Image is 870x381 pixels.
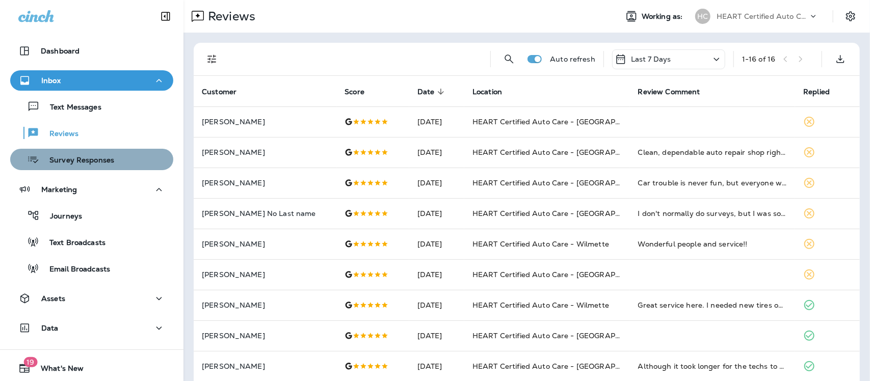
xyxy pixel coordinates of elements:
[10,70,173,91] button: Inbox
[202,332,328,340] p: [PERSON_NAME]
[409,320,464,351] td: [DATE]
[638,300,787,310] div: Great service here. I needed new tires on my car with a quick turnaround and they got it done. Wi...
[472,88,502,96] span: Location
[472,178,655,187] span: HEART Certified Auto Care - [GEOGRAPHIC_DATA]
[409,198,464,229] td: [DATE]
[472,331,655,340] span: HEART Certified Auto Care - [GEOGRAPHIC_DATA]
[717,12,808,20] p: HEART Certified Auto Care
[202,240,328,248] p: [PERSON_NAME]
[10,122,173,144] button: Reviews
[10,258,173,279] button: Email Broadcasts
[41,324,59,332] p: Data
[409,106,464,137] td: [DATE]
[550,55,595,63] p: Auto refresh
[472,209,655,218] span: HEART Certified Auto Care - [GEOGRAPHIC_DATA]
[202,88,236,96] span: Customer
[409,137,464,168] td: [DATE]
[417,88,435,96] span: Date
[472,87,515,96] span: Location
[202,301,328,309] p: [PERSON_NAME]
[10,96,173,117] button: Text Messages
[10,231,173,253] button: Text Broadcasts
[472,270,655,279] span: HEART Certified Auto Care - [GEOGRAPHIC_DATA]
[638,147,787,157] div: Clean, dependable auto repair shop right in our neighborhood. They sent me a text listing what ne...
[642,12,685,21] span: Working as:
[202,49,222,69] button: Filters
[10,318,173,338] button: Data
[472,301,609,310] span: HEART Certified Auto Care - Wilmette
[830,49,851,69] button: Export as CSV
[638,208,787,219] div: I don't normally do surveys, but I was so impressed by the customer service that I am making an e...
[345,88,364,96] span: Score
[472,148,655,157] span: HEART Certified Auto Care - [GEOGRAPHIC_DATA]
[638,88,700,96] span: Review Comment
[39,238,106,248] p: Text Broadcasts
[31,364,84,376] span: What's New
[41,185,77,194] p: Marketing
[345,87,378,96] span: Score
[417,87,448,96] span: Date
[803,88,830,96] span: Replied
[638,239,787,249] div: Wonderful people and service!!
[472,117,655,126] span: HEART Certified Auto Care - [GEOGRAPHIC_DATA]
[10,288,173,309] button: Assets
[499,49,519,69] button: Search Reviews
[409,168,464,198] td: [DATE]
[409,290,464,320] td: [DATE]
[409,259,464,290] td: [DATE]
[10,358,173,378] button: 19What's New
[472,362,655,371] span: HEART Certified Auto Care - [GEOGRAPHIC_DATA]
[409,229,464,259] td: [DATE]
[41,76,61,85] p: Inbox
[841,7,860,25] button: Settings
[41,294,65,303] p: Assets
[803,87,843,96] span: Replied
[742,55,775,63] div: 1 - 16 of 16
[202,270,328,279] p: [PERSON_NAME]
[202,87,250,96] span: Customer
[202,362,328,370] p: [PERSON_NAME]
[638,361,787,371] div: Although it took longer for the techs to diagnose the problem, the repair work fixed the problem....
[202,118,328,126] p: [PERSON_NAME]
[204,9,255,24] p: Reviews
[40,103,101,113] p: Text Messages
[10,179,173,200] button: Marketing
[10,149,173,170] button: Survey Responses
[39,156,114,166] p: Survey Responses
[151,6,180,26] button: Collapse Sidebar
[10,205,173,226] button: Journeys
[202,179,328,187] p: [PERSON_NAME]
[40,212,82,222] p: Journeys
[631,55,671,63] p: Last 7 Days
[41,47,80,55] p: Dashboard
[638,178,787,188] div: Car trouble is never fun, but everyone was so kind and helpful. They explained all the issues tho...
[472,239,609,249] span: HEART Certified Auto Care - Wilmette
[39,265,110,275] p: Email Broadcasts
[39,129,78,139] p: Reviews
[638,87,714,96] span: Review Comment
[202,209,328,217] p: [PERSON_NAME] No Last name
[202,148,328,156] p: [PERSON_NAME]
[10,41,173,61] button: Dashboard
[23,357,37,367] span: 19
[695,9,710,24] div: HC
